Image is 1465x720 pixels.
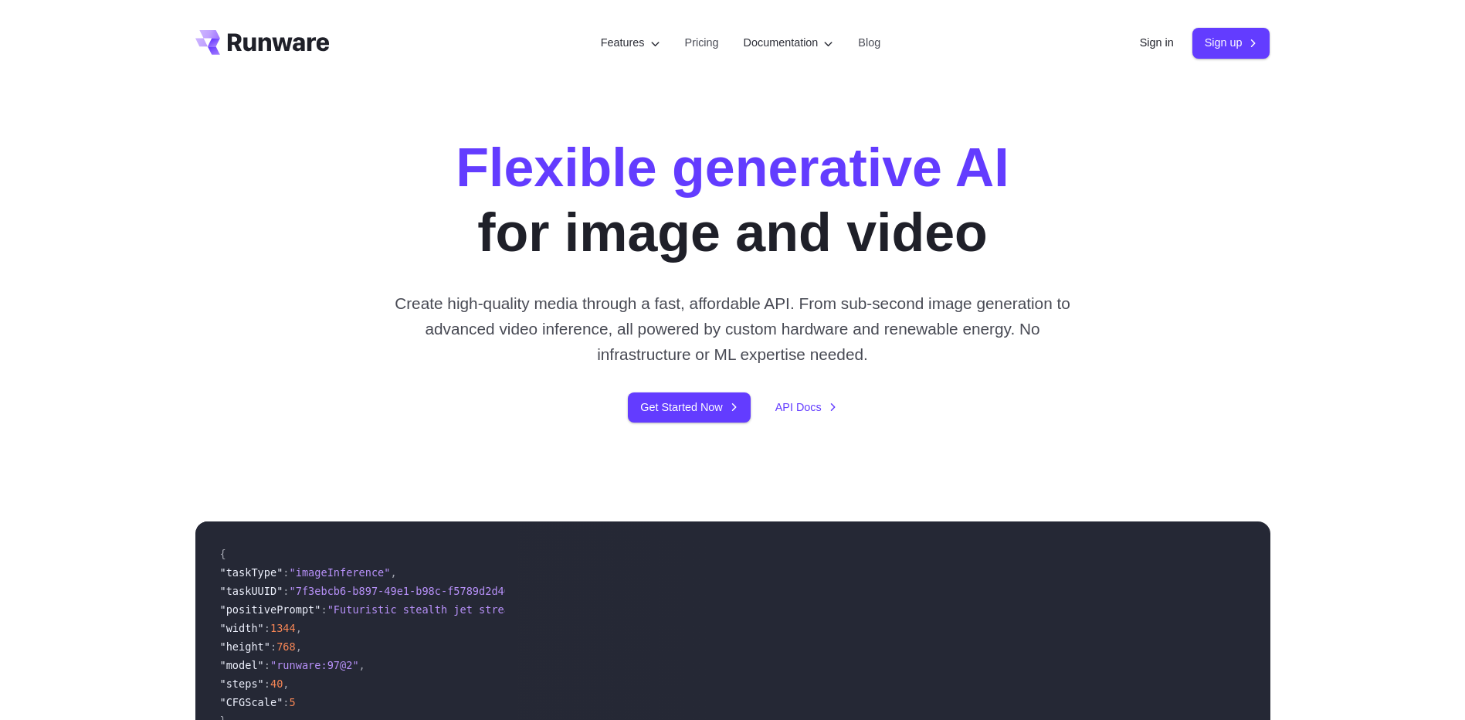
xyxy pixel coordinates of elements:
[858,34,880,52] a: Blog
[296,622,302,634] span: ,
[388,290,1077,368] p: Create high-quality media through a fast, affordable API. From sub-second image generation to adv...
[220,696,283,708] span: "CFGScale"
[1192,28,1270,58] a: Sign up
[685,34,719,52] a: Pricing
[320,603,327,616] span: :
[359,659,365,671] span: ,
[220,585,283,597] span: "taskUUID"
[220,659,264,671] span: "model"
[220,640,270,653] span: "height"
[1140,34,1174,52] a: Sign in
[220,622,264,634] span: "width"
[220,603,321,616] span: "positivePrompt"
[290,585,530,597] span: "7f3ebcb6-b897-49e1-b98c-f5789d2d40d7"
[283,696,289,708] span: :
[456,138,1009,198] strong: Flexible generative AI
[283,566,289,579] span: :
[264,659,270,671] span: :
[276,640,296,653] span: 768
[220,548,226,560] span: {
[270,678,283,690] span: 40
[456,136,1009,266] h1: for image and video
[270,659,359,671] span: "runware:97@2"
[195,30,330,55] a: Go to /
[283,585,289,597] span: :
[775,399,837,416] a: API Docs
[270,622,296,634] span: 1344
[744,34,834,52] label: Documentation
[220,678,264,690] span: "steps"
[290,696,296,708] span: 5
[628,392,750,423] a: Get Started Now
[270,640,276,653] span: :
[264,622,270,634] span: :
[220,566,283,579] span: "taskType"
[327,603,903,616] span: "Futuristic stealth jet streaking through a neon-lit cityscape with glowing purple exhaust"
[390,566,396,579] span: ,
[601,34,660,52] label: Features
[290,566,391,579] span: "imageInference"
[296,640,302,653] span: ,
[283,678,289,690] span: ,
[264,678,270,690] span: :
